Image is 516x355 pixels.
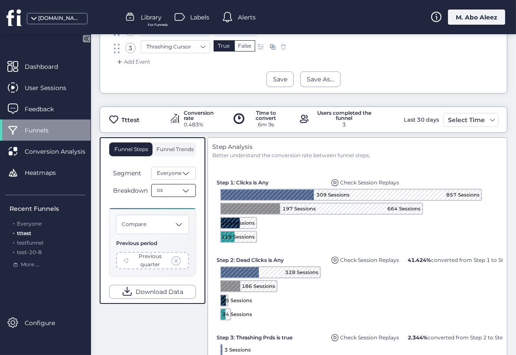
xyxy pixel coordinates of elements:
[329,329,401,342] div: Replays of user dropping
[212,152,503,160] div: Better understand the conversion rate between funnel steps.
[273,74,287,84] div: Save
[25,318,68,328] span: Configure
[222,220,255,226] tspan: 119 Sessions
[329,174,401,187] div: Replays of user dropping
[340,179,399,186] span: Check Session Replays
[13,228,14,236] span: .
[17,249,42,255] span: test-20-8
[136,287,183,297] span: Download Data
[217,334,292,341] span: Step 3: Thrashing Prds is true
[25,126,62,135] span: Funnels
[109,168,149,178] button: Segment
[17,220,42,227] span: Everyone
[307,74,334,84] div: Save As...
[125,43,136,53] div: 3
[248,121,284,129] div: 6m 9s
[283,206,316,212] text: 197 Sessions
[340,257,399,263] span: Check Session Replays
[408,257,431,263] b: 41.424%
[225,347,251,353] text: 3 Sessions
[113,168,141,178] span: Segment
[223,311,253,317] tspan: 34 Sessions
[25,83,79,93] span: User Sessions
[157,169,182,177] span: Everyone
[115,58,150,66] div: Add Event
[214,40,234,52] div: True
[312,121,376,129] div: 3
[116,239,189,248] div: Previous period
[25,147,98,156] span: Conversion Analysis
[388,206,421,212] tspan: 664 Sessions
[217,330,325,342] div: Step 3: Thrashing Prds is true
[223,297,253,303] tspan: 25 Sessions
[25,104,67,114] span: Feedback
[21,261,39,269] span: More ...
[25,168,69,177] span: Heatmaps
[113,186,148,195] span: Breakdown
[146,40,204,53] nz-select-item: Thrashing Cursor
[141,13,162,22] span: Library
[114,147,148,152] span: Funnel Steps
[38,14,81,23] div: [DOMAIN_NAME]
[408,334,428,341] b: 2.344%
[217,252,325,264] div: Step 2: Dead Clicks is Any
[286,269,319,275] tspan: 328 Sessions
[340,334,399,341] span: Check Session Replays
[184,110,220,121] div: Conversion rate
[157,186,163,194] span: os
[312,110,376,121] div: Users completed the funnel
[17,239,43,246] span: testfunnel
[131,252,169,269] div: Previous quarter
[121,115,140,125] div: Tttest
[238,13,256,22] span: Alerts
[408,334,511,341] span: converted from Step 2 to Step 3
[222,234,255,240] tspan: 119 Sessions
[17,230,31,236] span: tttest
[25,62,71,71] span: Dashboard
[122,220,146,229] span: Compare
[217,179,269,186] span: Step 1: Clicks is Any
[212,142,503,152] div: Step Analysis
[217,175,325,187] div: Step 1: Clicks is Any
[406,330,513,342] div: 2.344% converted from Step 2 to Step 3
[217,257,284,263] span: Step 2: Dead Clicks is Any
[446,115,487,125] div: Select Time
[109,285,196,299] button: Download Data
[190,13,209,22] span: Labels
[10,204,85,213] div: Recent Funnels
[184,121,220,129] div: 0.483%
[148,22,168,28] span: For Funnels
[13,219,14,227] span: .
[402,113,441,127] div: Last 30 days
[13,238,14,246] span: .
[408,257,515,263] span: converted from Step 1 to Step 2
[155,147,194,152] span: Funnel Trends
[317,192,350,198] text: 309 Sessions
[448,10,505,25] div: M. Abo Aleez
[329,252,401,264] div: Replays of user dropping
[234,40,255,52] div: False
[13,247,14,255] span: .
[447,192,480,198] tspan: 857 Sessions
[109,185,149,196] button: Breakdown
[242,283,276,289] tspan: 186 Sessions
[248,110,284,121] div: Time to convert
